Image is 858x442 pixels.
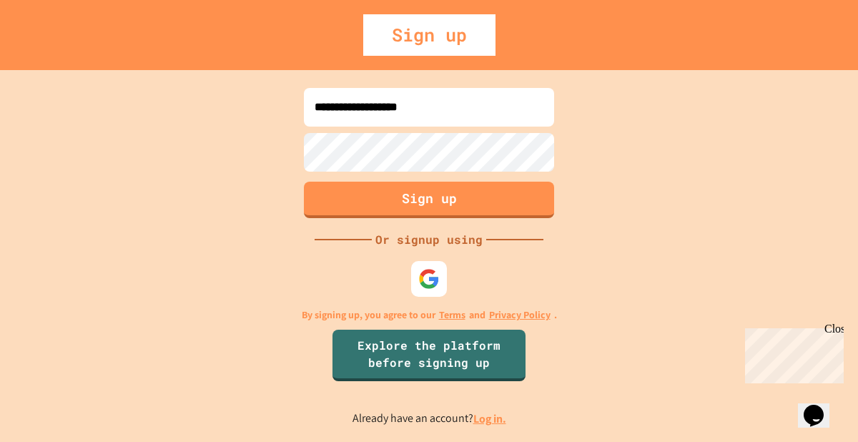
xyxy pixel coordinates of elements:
div: Chat with us now!Close [6,6,99,91]
iframe: chat widget [798,385,844,428]
div: Sign up [363,14,495,56]
p: Already have an account? [352,410,506,428]
div: Or signup using [372,231,486,248]
p: By signing up, you agree to our and . [302,308,557,323]
a: Privacy Policy [489,308,551,323]
img: google-icon.svg [418,268,440,290]
a: Explore the platform before signing up [332,330,526,381]
a: Terms [439,308,465,323]
a: Log in. [473,411,506,426]
iframe: chat widget [739,323,844,383]
button: Sign up [304,182,554,218]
